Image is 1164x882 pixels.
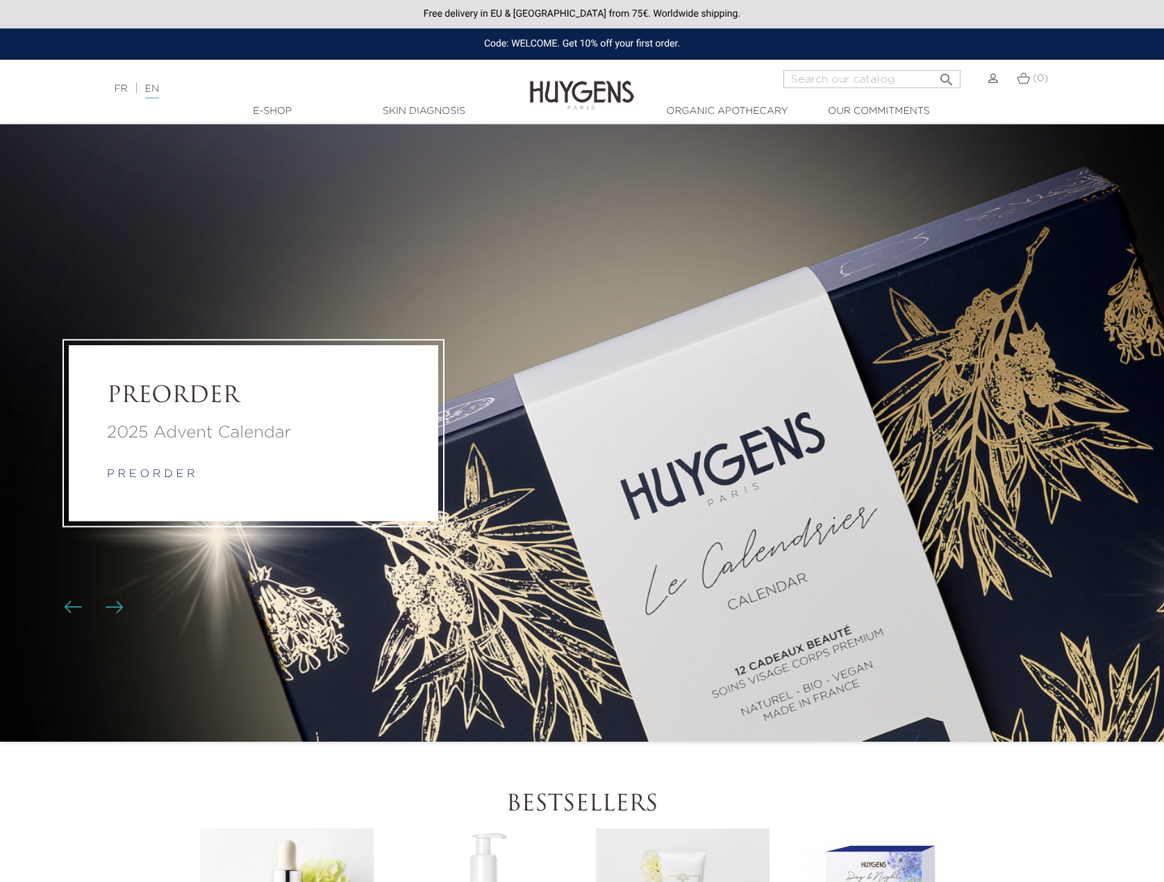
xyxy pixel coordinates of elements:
a: Skin Diagnosis [354,104,493,119]
img: Huygens [530,58,634,112]
button:  [934,66,959,85]
input: Search [783,70,961,88]
div: | [108,81,475,97]
a: Organic Apothecary [658,104,797,119]
a: p r e o r d e r [107,469,195,480]
a: E-Shop [203,104,342,119]
div: Carousel buttons [69,597,115,618]
h2: Bestsellers [197,792,967,818]
span: (0) [1033,74,1048,83]
a: PREORDER [107,383,400,410]
a: EN [145,84,159,99]
a: 2025 Advent Calendar [107,420,400,445]
i:  [938,67,955,84]
a: Our commitments [809,104,948,119]
a: FR [115,84,128,94]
